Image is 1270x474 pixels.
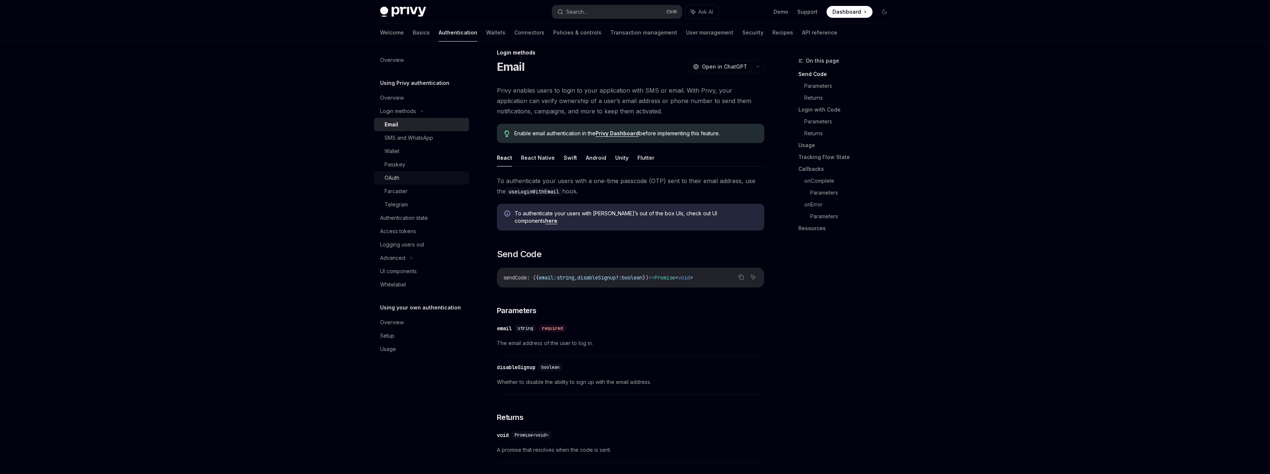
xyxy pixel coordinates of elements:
span: The email address of the user to log in. [497,339,764,348]
a: Parameters [810,187,896,199]
div: Search... [566,7,587,16]
a: Returns [804,92,896,104]
div: Telegram [385,200,408,209]
span: > [690,274,693,281]
img: dark logo [380,7,426,17]
a: Overview [374,316,469,329]
a: Support [797,8,818,16]
span: boolean [541,364,560,370]
a: Parameters [810,211,896,222]
a: SMS and WhatsApp [374,131,469,145]
span: email [539,274,554,281]
a: UI components [374,265,469,278]
div: Logging users out [380,240,424,249]
span: ?: [616,274,622,281]
a: Connectors [514,24,544,42]
div: SMS and WhatsApp [385,133,433,142]
div: Authentication state [380,213,428,222]
a: OAuth [374,171,469,185]
div: Advanced [380,253,405,262]
span: < [675,274,678,281]
a: Tracking Flow State [798,151,896,163]
span: To authenticate your users with a one-time passcode (OTP) sent to their email address, use the hook. [497,176,764,196]
span: Promise<void> [515,432,548,438]
span: A promise that resolves when the code is sent. [497,445,764,454]
a: Overview [374,91,469,105]
span: => [649,274,654,281]
span: Dashboard [832,8,861,16]
span: disableSignup [577,274,616,281]
span: , [574,274,577,281]
div: Setup [380,331,395,340]
a: Overview [374,53,469,67]
a: Basics [413,24,430,42]
a: Welcome [380,24,404,42]
span: Ask AI [698,8,713,16]
a: Login with Code [798,104,896,116]
button: Unity [615,149,629,166]
code: useLoginWithEmail [506,188,562,196]
a: here [545,218,557,224]
button: Swift [564,149,577,166]
div: Overview [380,93,404,102]
button: React Native [521,149,555,166]
h5: Using your own authentication [380,303,461,312]
span: Open in ChatGPT [702,63,747,70]
button: React [497,149,512,166]
span: void [678,274,690,281]
a: Send Code [798,68,896,80]
div: void [497,431,509,439]
a: Security [742,24,763,42]
a: Usage [374,342,469,356]
button: Copy the contents from the code block [736,272,746,282]
div: Access tokens [380,227,416,236]
span: Promise [654,274,675,281]
a: Authentication [439,24,477,42]
a: Whitelabel [374,278,469,291]
div: Farcaster [385,187,408,196]
button: Toggle dark mode [878,6,890,18]
button: Ask AI [686,5,718,19]
a: Recipes [772,24,793,42]
button: Flutter [637,149,654,166]
a: Wallet [374,145,469,158]
span: Send Code [497,248,542,260]
span: sendCode [503,274,527,281]
svg: Info [504,211,512,218]
button: Search...CtrlK [552,5,682,19]
a: Farcaster [374,185,469,198]
span: Privy enables users to login to your application with SMS or email. With Privy, your application ... [497,85,764,116]
div: email [497,325,512,332]
span: string [557,274,574,281]
span: Parameters [497,305,537,316]
div: disableSignup [497,364,535,371]
span: To authenticate your users with [PERSON_NAME]’s out of the box UIs, check out UI components . [515,210,757,225]
a: Email [374,118,469,131]
a: Privy Dashboard [596,130,639,137]
a: onError [804,199,896,211]
div: UI components [380,267,417,276]
a: Parameters [804,80,896,92]
a: Parameters [804,116,896,127]
div: Wallet [385,147,399,156]
a: Callbacks [798,163,896,175]
h1: Email [497,60,524,73]
a: Transaction management [610,24,677,42]
div: Email [385,120,398,129]
span: : ({ [527,274,539,281]
a: Telegram [374,198,469,211]
a: Passkey [374,158,469,171]
span: Whether to disable the ability to sign up with the email address. [497,378,764,387]
svg: Tip [504,130,509,137]
a: Setup [374,329,469,342]
a: API reference [802,24,837,42]
a: Demo [773,8,788,16]
div: OAuth [385,173,399,182]
a: Logging users out [374,238,469,251]
a: Authentication state [374,211,469,225]
div: Whitelabel [380,280,406,289]
a: Resources [798,222,896,234]
div: Usage [380,345,396,354]
a: Dashboard [827,6,872,18]
h5: Using Privy authentication [380,79,449,87]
